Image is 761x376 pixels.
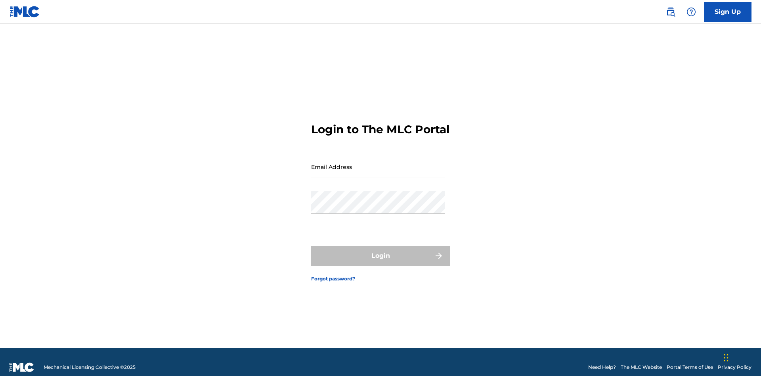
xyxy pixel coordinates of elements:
a: Public Search [663,4,679,20]
img: MLC Logo [10,6,40,17]
img: help [686,7,696,17]
div: Drag [724,346,728,370]
a: Privacy Policy [718,364,751,371]
a: The MLC Website [621,364,662,371]
h3: Login to The MLC Portal [311,123,449,136]
iframe: Chat Widget [721,338,761,376]
a: Need Help? [588,364,616,371]
img: search [666,7,675,17]
div: Help [683,4,699,20]
a: Forgot password? [311,275,355,282]
a: Portal Terms of Use [667,364,713,371]
span: Mechanical Licensing Collective © 2025 [44,364,136,371]
a: Sign Up [704,2,751,22]
img: logo [10,363,34,372]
